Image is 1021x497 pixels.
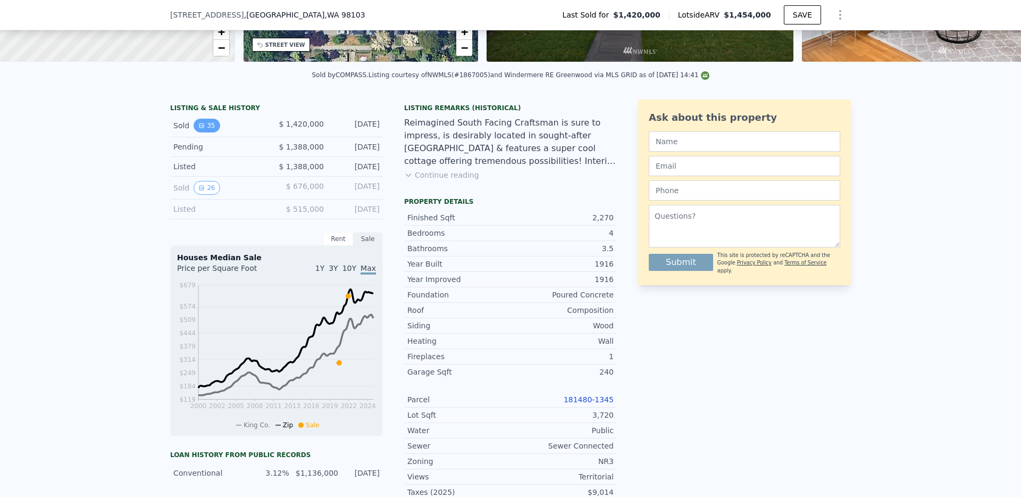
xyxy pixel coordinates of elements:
[404,104,617,112] div: Listing Remarks (Historical)
[279,143,324,151] span: $ 1,388,000
[369,71,709,79] div: Listing courtesy of NWMLS (#1867005) and Windermere RE Greenwood via MLS GRID as of [DATE] 14:41
[341,402,357,410] tspan: 2022
[359,402,376,410] tspan: 2024
[649,131,840,152] input: Name
[303,402,320,410] tspan: 2016
[407,351,510,362] div: Fireplaces
[194,181,220,195] button: View historical data
[213,40,229,56] a: Zoom out
[332,161,380,172] div: [DATE]
[244,10,365,20] span: , [GEOGRAPHIC_DATA]
[407,471,510,482] div: Views
[228,402,244,410] tspan: 2005
[510,471,614,482] div: Territorial
[265,402,282,410] tspan: 2011
[173,161,268,172] div: Listed
[217,25,224,38] span: +
[510,228,614,238] div: 4
[407,228,510,238] div: Bedrooms
[510,336,614,346] div: Wall
[213,24,229,40] a: Zoom in
[613,10,660,20] span: $1,420,000
[407,212,510,223] div: Finished Sqft
[407,410,510,420] div: Lot Sqft
[286,205,324,213] span: $ 515,000
[404,117,617,168] div: Reimagined South Facing Craftsman is sure to impress, is desirably located in sought-after [GEOGR...
[179,356,196,363] tspan: $314
[407,243,510,254] div: Bathrooms
[342,264,356,272] span: 10Y
[179,316,196,324] tspan: $509
[173,468,246,478] div: Conventional
[510,259,614,269] div: 1916
[510,425,614,436] div: Public
[737,260,772,266] a: Privacy Policy
[510,320,614,331] div: Wood
[286,182,324,190] span: $ 676,000
[322,402,338,410] tspan: 2019
[510,367,614,377] div: 240
[724,11,771,19] span: $1,454,000
[173,204,268,214] div: Listed
[456,40,472,56] a: Zoom out
[563,10,614,20] span: Last Sold for
[244,421,270,429] span: King Co.
[784,5,821,24] button: SAVE
[510,351,614,362] div: 1
[247,402,263,410] tspan: 2008
[407,425,510,436] div: Water
[265,41,305,49] div: STREET VIEW
[173,119,268,132] div: Sold
[649,254,713,271] button: Submit
[279,120,324,128] span: $ 1,420,000
[564,395,614,404] a: 181480-1345
[510,212,614,223] div: 2,270
[279,162,324,171] span: $ 1,388,000
[649,180,840,201] input: Phone
[701,71,709,80] img: NWMLS Logo
[353,232,383,246] div: Sale
[332,142,380,152] div: [DATE]
[170,10,244,20] span: [STREET_ADDRESS]
[177,263,277,280] div: Price per Square Foot
[510,410,614,420] div: 3,720
[179,343,196,350] tspan: $379
[306,421,320,429] span: Sale
[361,264,376,275] span: Max
[177,252,376,263] div: Houses Median Sale
[312,71,368,79] div: Sold by COMPASS .
[510,441,614,451] div: Sewer Connected
[830,4,851,26] button: Show Options
[407,289,510,300] div: Foundation
[296,468,337,478] div: $1,136,000
[407,367,510,377] div: Garage Sqft
[315,264,324,272] span: 1Y
[179,329,196,337] tspan: $444
[253,468,289,478] div: 3.12%
[407,305,510,316] div: Roof
[407,394,510,405] div: Parcel
[678,10,724,20] span: Lotside ARV
[324,11,365,19] span: , WA 98103
[217,41,224,54] span: −
[323,232,353,246] div: Rent
[343,468,380,478] div: [DATE]
[407,274,510,285] div: Year Improved
[190,402,207,410] tspan: 2000
[407,320,510,331] div: Siding
[407,456,510,467] div: Zoning
[510,305,614,316] div: Composition
[649,110,840,125] div: Ask about this property
[461,25,468,38] span: +
[173,181,268,195] div: Sold
[179,303,196,310] tspan: $574
[461,41,468,54] span: −
[173,142,268,152] div: Pending
[179,369,196,377] tspan: $249
[404,170,479,180] button: Continue reading
[407,441,510,451] div: Sewer
[510,243,614,254] div: 3.5
[329,264,338,272] span: 3Y
[170,451,383,459] div: Loan history from public records
[332,181,380,195] div: [DATE]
